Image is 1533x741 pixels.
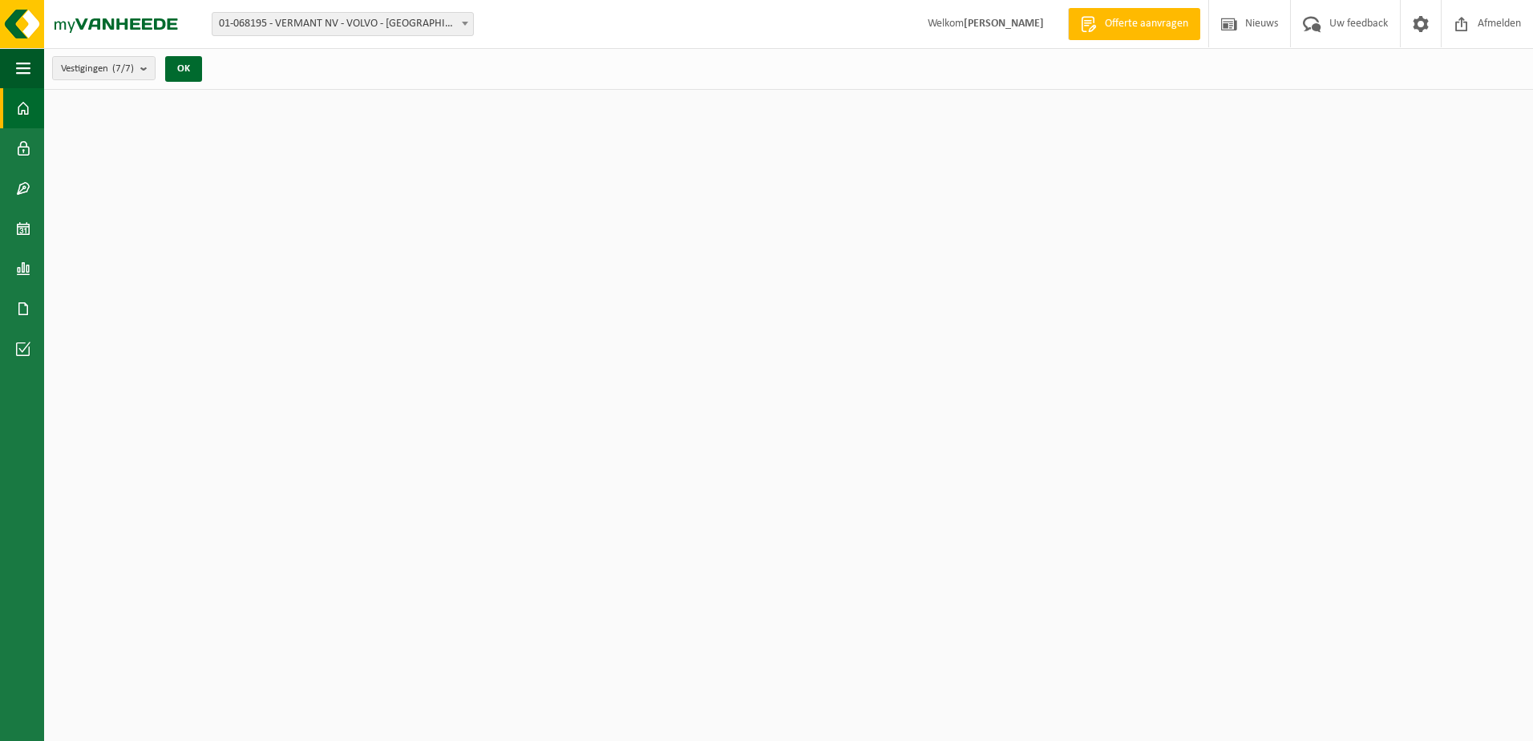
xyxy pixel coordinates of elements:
[61,57,134,81] span: Vestigingen
[964,18,1044,30] strong: [PERSON_NAME]
[1068,8,1200,40] a: Offerte aanvragen
[212,12,474,36] span: 01-068195 - VERMANT NV - VOLVO - MECHELEN
[1101,16,1192,32] span: Offerte aanvragen
[212,13,473,35] span: 01-068195 - VERMANT NV - VOLVO - MECHELEN
[112,63,134,74] count: (7/7)
[165,56,202,82] button: OK
[52,56,156,80] button: Vestigingen(7/7)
